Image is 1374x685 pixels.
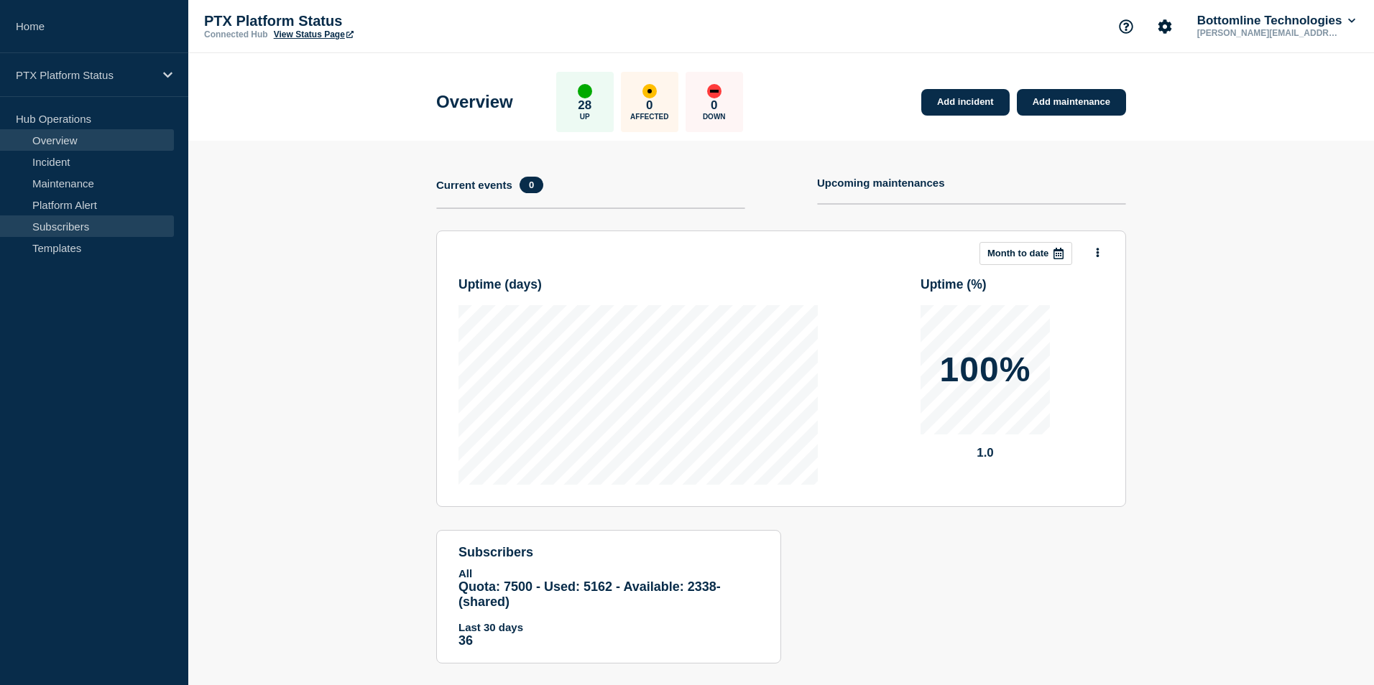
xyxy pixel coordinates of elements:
p: 28 [578,98,591,113]
p: Up [580,113,590,121]
h3: Uptime ( % ) [921,277,987,292]
p: Affected [630,113,668,121]
p: 0 [711,98,717,113]
a: Add incident [921,89,1010,116]
button: Account settings [1150,11,1180,42]
div: affected [642,84,657,98]
p: All [458,567,759,579]
h4: Current events [436,179,512,191]
a: Add maintenance [1017,89,1126,116]
h4: Upcoming maintenances [817,177,945,189]
button: Bottomline Technologies [1194,14,1358,28]
h3: Uptime ( days ) [458,277,542,292]
p: 36 [458,633,759,648]
button: Support [1111,11,1141,42]
p: Down [703,113,726,121]
button: Month to date [979,242,1072,265]
p: [PERSON_NAME][EMAIL_ADDRESS][PERSON_NAME][DOMAIN_NAME] [1194,28,1344,38]
p: PTX Platform Status [204,13,492,29]
span: 0 [520,177,543,193]
h4: subscribers [458,545,759,560]
span: Quota: 7500 - Used: 5162 - Available: 2338 - (shared) [458,579,721,609]
p: PTX Platform Status [16,69,154,81]
p: 1.0 [921,446,1050,460]
p: Connected Hub [204,29,268,39]
div: up [578,84,592,98]
a: View Status Page [274,29,354,39]
p: Month to date [987,248,1048,258]
p: 100% [940,353,1031,387]
p: Last 30 days [458,621,759,633]
h1: Overview [436,92,513,112]
div: down [707,84,721,98]
p: 0 [646,98,653,113]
